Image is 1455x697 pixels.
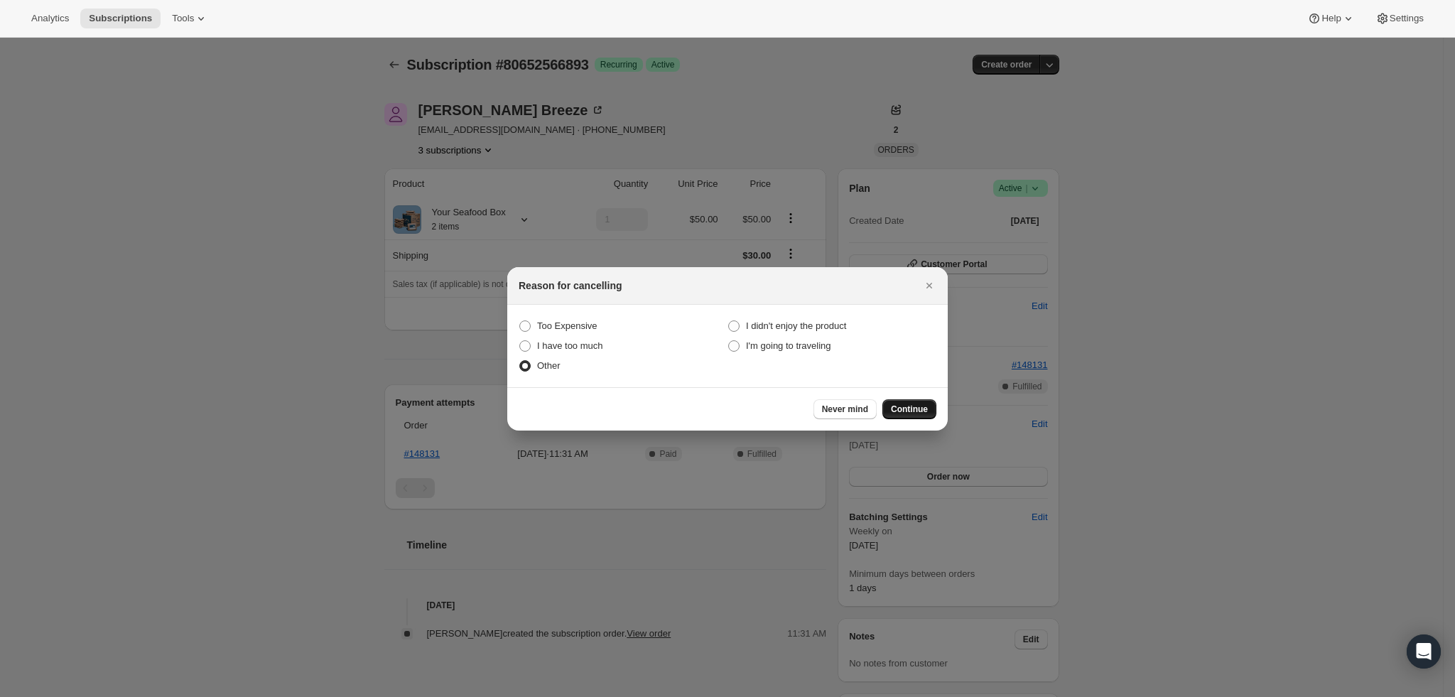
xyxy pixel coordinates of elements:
span: Analytics [31,13,69,24]
span: I have too much [537,340,603,351]
button: Close [919,276,939,296]
button: Never mind [813,399,877,419]
button: Subscriptions [80,9,161,28]
button: Analytics [23,9,77,28]
button: Settings [1367,9,1432,28]
span: Help [1321,13,1341,24]
div: Open Intercom Messenger [1407,634,1441,669]
span: Never mind [822,404,868,415]
span: Subscriptions [89,13,152,24]
h2: Reason for cancelling [519,279,622,293]
span: Settings [1390,13,1424,24]
button: Help [1299,9,1363,28]
span: Too Expensive [537,320,597,331]
button: Continue [882,399,936,419]
span: Tools [172,13,194,24]
span: I didn't enjoy the product [746,320,846,331]
span: I'm going to traveling [746,340,831,351]
span: Other [537,360,561,371]
span: Continue [891,404,928,415]
button: Tools [163,9,217,28]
